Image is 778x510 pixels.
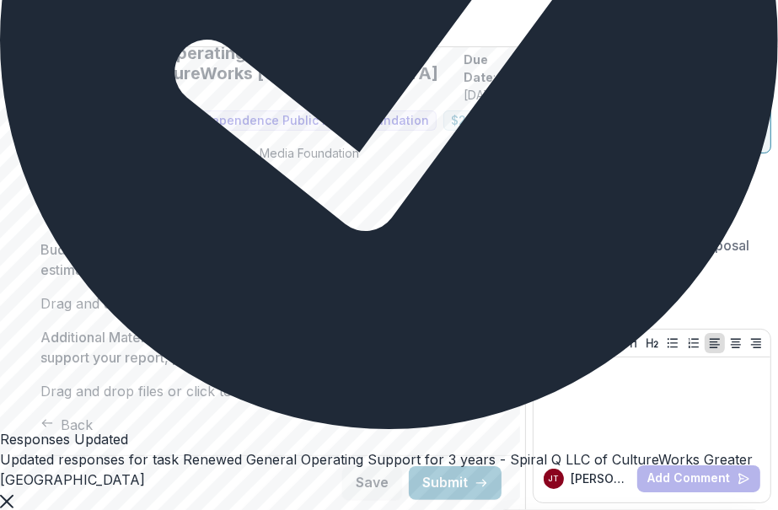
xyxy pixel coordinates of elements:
[539,169,609,185] h2: Comments
[186,383,284,400] span: click to browse
[657,7,690,40] button: Notifications
[697,7,731,40] button: Partners
[7,7,40,40] button: Toggle Menu
[186,295,284,312] span: click to browse
[13,43,457,83] h2: Renewed General Operating Support for 3 years - Spiral Q LLC of CultureWorks [GEOGRAPHIC_DATA]
[38,94,103,108] span: Due [DATE]
[539,201,765,218] p: No comments yet
[40,415,93,435] button: Back
[451,114,504,128] span: $ 200000
[27,144,498,162] p: : from Independence Public Media Foundation
[40,239,475,280] p: Budget Breakdown: Please upload a document that illustrates (or estimates) your actual spending o...
[684,333,704,353] button: Ordered List
[571,470,630,487] p: [PERSON_NAME]
[27,169,189,186] p: [DATE] 4:42 PM
[637,465,760,492] button: Add Comment
[559,333,579,353] button: Underline
[642,333,663,353] button: Heading 2
[533,19,771,153] div: Send comments or questions to in the box below. will be notified via email of your comment.
[538,333,558,353] button: Bold
[555,235,750,255] p: No comments for this proposal
[547,88,714,120] strong: Independence Public Media Foundation
[464,52,493,84] strong: Due Date
[746,333,766,353] button: Align Right
[40,327,475,368] p: Additional Materials OPTIONAL: If you have additional materials to support your report, please up...
[726,333,746,353] button: Align Center
[13,110,40,137] button: Preview 29c3ba66-4aea-4c3c-bd0c-a6a22ebe1f3d.pdf
[47,110,74,137] button: download-word-button
[547,52,714,84] strong: Independence Public Media Foundation
[705,333,725,353] button: Align Left
[663,333,683,353] button: Bullet List
[40,381,284,401] p: Drag and drop files or
[623,170,630,185] span: 0
[27,146,102,160] strong: Assigned by
[621,333,641,353] button: Heading 1
[549,475,560,483] div: Jennifer Turnbull
[409,466,502,500] button: Submit
[27,170,97,185] strong: Last saved:
[342,466,402,500] button: Save
[600,333,620,353] button: Strike
[579,333,599,353] button: Italicize
[738,7,771,40] button: Get Help
[193,114,429,128] span: Independence Public Media Foundation
[40,293,284,314] p: Drag and drop files or
[464,51,512,104] p: : [DATE]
